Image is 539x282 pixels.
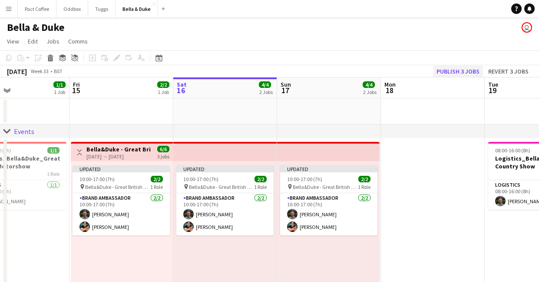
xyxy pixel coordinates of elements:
span: 2/2 [151,176,163,182]
span: 08:00-16:00 (8h) [495,147,530,154]
span: 17 [279,85,291,95]
app-job-card: Updated10:00-17:00 (7h)2/2 Bella&Duke - Great British Motorshow1 RoleBrand Ambassador2/210:00-17:... [176,165,274,235]
span: 10:00-17:00 (7h) [287,176,322,182]
button: Oddbox [56,0,88,17]
div: 3 jobs [157,152,169,160]
span: Tue [488,81,498,88]
span: Comms [68,37,88,45]
span: 2/2 [358,176,370,182]
button: Pact Coffee [18,0,56,17]
app-job-card: Updated10:00-17:00 (7h)2/2 Bella&Duke - Great British Motorshow1 RoleBrand Ambassador2/210:00-17:... [280,165,377,235]
app-card-role: Brand Ambassador2/210:00-17:00 (7h)[PERSON_NAME][PERSON_NAME] [280,193,377,235]
span: 15 [72,85,80,95]
div: 2 Jobs [363,89,377,95]
span: 1 Role [150,184,163,190]
span: Edit [28,37,38,45]
span: 6/6 [157,146,169,152]
span: 1/1 [47,147,60,154]
span: 1 Role [47,171,60,177]
span: Week 33 [29,68,50,74]
span: Bella&Duke - Great British Motorshow [293,184,358,190]
div: Updated [176,165,274,172]
a: View [3,36,23,47]
a: Comms [65,36,91,47]
button: Revert 3 jobs [485,66,532,77]
h1: Bella & Duke [7,21,64,34]
h3: Bella&Duke - Great British Motorshow [86,145,151,153]
span: 2/2 [157,81,169,88]
div: 1 Job [54,89,65,95]
span: 4/4 [363,81,375,88]
span: 10:00-17:00 (7h) [183,176,218,182]
div: BST [54,68,63,74]
app-card-role: Brand Ambassador2/210:00-17:00 (7h)[PERSON_NAME][PERSON_NAME] [176,193,274,235]
div: [DATE] [7,67,27,76]
div: [DATE] → [DATE] [86,153,151,160]
button: Publish 3 jobs [433,66,483,77]
app-user-avatar: Chubby Bear [522,22,532,33]
span: Bella&Duke - Great British Motorshow [85,184,150,190]
span: Sun [281,81,291,88]
div: 2 Jobs [259,89,273,95]
span: 4/4 [259,81,271,88]
div: Updated [73,165,170,172]
button: Bella & Duke [116,0,158,17]
span: 1 Role [254,184,267,190]
a: Jobs [43,36,63,47]
span: Bella&Duke - Great British Motorshow [189,184,254,190]
div: Events [14,127,34,136]
span: 1/1 [53,81,66,88]
app-job-card: Updated10:00-17:00 (7h)2/2 Bella&Duke - Great British Motorshow1 RoleBrand Ambassador2/210:00-17:... [73,165,170,235]
app-card-role: Brand Ambassador2/210:00-17:00 (7h)[PERSON_NAME][PERSON_NAME] [73,193,170,235]
span: 18 [383,85,396,95]
span: 2/2 [255,176,267,182]
div: Updated [280,165,377,172]
span: 10:00-17:00 (7h) [79,176,115,182]
span: 1 Role [358,184,370,190]
span: View [7,37,19,45]
span: Jobs [46,37,60,45]
a: Edit [24,36,41,47]
span: Sat [177,81,187,88]
div: 1 Job [158,89,169,95]
button: Tuggs [88,0,116,17]
span: Mon [384,81,396,88]
span: 19 [487,85,498,95]
span: Fri [73,81,80,88]
span: 16 [175,85,187,95]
